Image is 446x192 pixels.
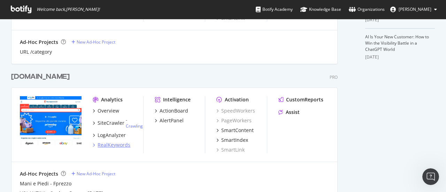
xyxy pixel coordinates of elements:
[216,146,245,153] a: SmartLink
[77,39,115,45] div: New Ad-Hoc Project
[216,107,255,114] a: SpeedWorkers
[101,96,123,103] div: Analytics
[20,170,58,177] div: Ad-Hoc Projects
[98,132,126,139] div: LogAnalyzer
[422,168,439,185] iframe: Intercom live chat
[11,72,72,82] a: [DOMAIN_NAME]
[225,96,249,103] div: Activation
[37,7,100,12] span: Welcome back, [PERSON_NAME] !
[93,132,126,139] a: LogAnalyzer
[20,180,71,187] a: Mani e Piedi - Fprezzo
[399,6,431,12] span: Andrea Lodroni
[160,117,184,124] div: AlertPanel
[20,96,82,146] img: trovaprezzi.it
[278,96,323,103] a: CustomReports
[286,109,300,116] div: Assist
[126,123,143,129] a: Crawling
[98,141,130,148] div: RealKeywords
[216,127,254,134] a: SmartContent
[286,96,323,103] div: CustomReports
[385,4,443,15] button: [PERSON_NAME]
[221,137,248,144] div: SmartIndex
[216,117,252,124] a: PageWorkers
[77,171,115,177] div: New Ad-Hoc Project
[155,107,188,114] a: ActionBoard
[278,109,300,116] a: Assist
[93,141,130,148] a: RealKeywords
[11,72,70,82] div: [DOMAIN_NAME]
[98,120,124,126] div: SiteCrawler
[349,6,385,13] div: Organizations
[20,39,58,46] div: Ad-Hoc Projects
[71,171,115,177] a: New Ad-Hoc Project
[256,6,293,13] div: Botify Academy
[160,107,188,114] div: ActionBoard
[300,6,341,13] div: Knowledge Base
[155,117,184,124] a: AlertPanel
[98,107,119,114] div: Overview
[20,48,52,55] a: URL /category
[163,96,191,103] div: Intelligence
[221,127,254,134] div: SmartContent
[365,54,435,60] div: [DATE]
[126,117,143,129] div: -
[365,17,435,23] div: [DATE]
[93,117,143,129] a: SiteCrawler- Crawling
[93,107,119,114] a: Overview
[330,74,338,80] div: Pro
[216,137,248,144] a: SmartIndex
[71,39,115,45] a: New Ad-Hoc Project
[365,34,429,52] a: AI Is Your New Customer: How to Win the Visibility Battle in a ChatGPT World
